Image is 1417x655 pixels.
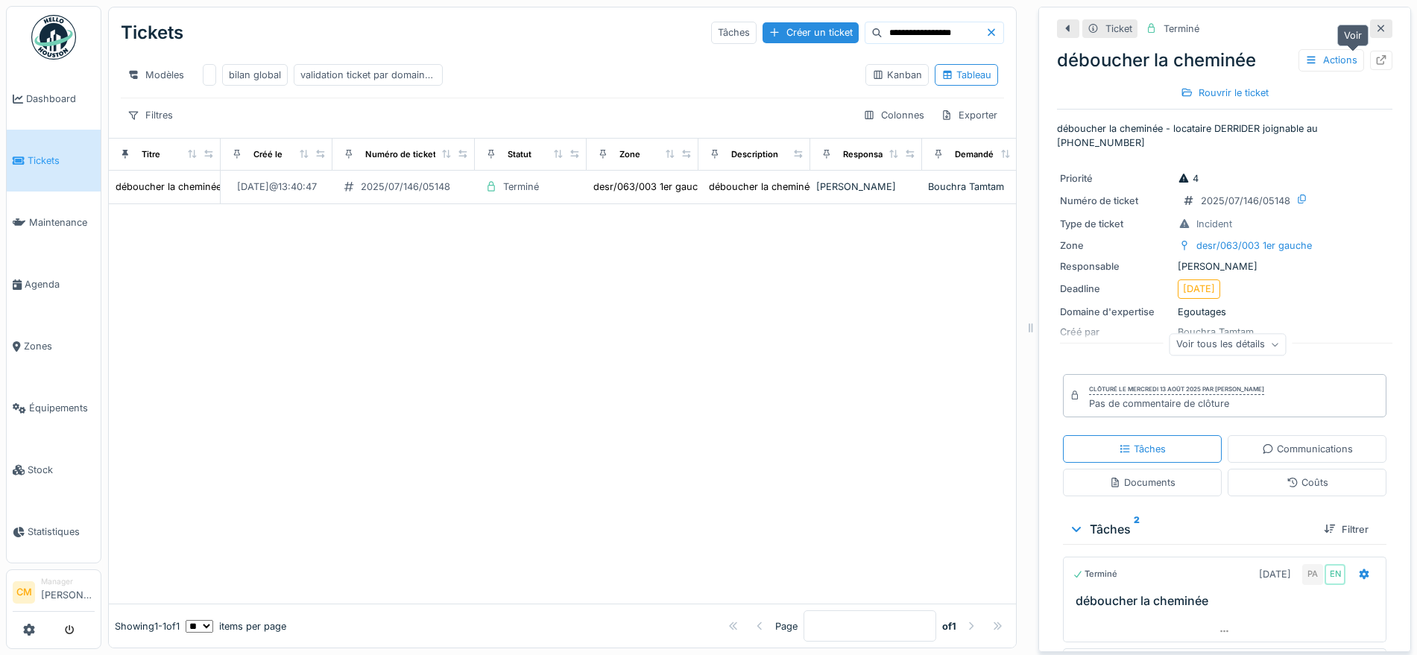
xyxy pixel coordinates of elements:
[1196,238,1312,253] div: desr/063/003 1er gauche
[1164,22,1199,36] div: Terminé
[121,104,180,126] div: Filtres
[361,180,450,194] div: 2025/07/146/05148
[1060,171,1172,186] div: Priorité
[7,315,101,377] a: Zones
[1183,282,1215,296] div: [DATE]
[1262,442,1353,456] div: Communications
[7,501,101,563] a: Statistiques
[300,68,436,82] div: validation ticket par domaine d'expertise
[1060,194,1172,208] div: Numéro de ticket
[7,439,101,501] a: Stock
[1076,594,1380,608] h3: déboucher la cheminée
[1134,520,1140,538] sup: 2
[1060,305,1172,319] div: Domaine d'expertise
[28,525,95,539] span: Statistiques
[237,180,317,194] div: [DATE] @ 13:40:47
[41,576,95,587] div: Manager
[843,148,895,161] div: Responsable
[763,22,859,42] div: Créer un ticket
[142,148,160,161] div: Titre
[709,180,940,194] div: déboucher la cheminée - locataire DERRIDER joig...
[1089,385,1264,395] div: Clôturé le mercredi 13 août 2025 par [PERSON_NAME]
[816,180,916,194] div: [PERSON_NAME]
[121,64,191,86] div: Modèles
[7,253,101,315] a: Agenda
[1060,238,1172,253] div: Zone
[503,180,539,194] div: Terminé
[253,148,283,161] div: Créé le
[1119,442,1166,456] div: Tâches
[28,463,95,477] span: Stock
[121,13,183,52] div: Tickets
[1109,475,1175,490] div: Documents
[1089,396,1264,411] div: Pas de commentaire de clôture
[31,15,76,60] img: Badge_color-CXgf-gQk.svg
[1060,282,1172,296] div: Deadline
[13,576,95,612] a: CM Manager[PERSON_NAME]
[24,339,95,353] span: Zones
[1060,217,1172,231] div: Type de ticket
[1057,47,1392,74] div: déboucher la cheminée
[41,576,95,608] li: [PERSON_NAME]
[25,277,95,291] span: Agenda
[7,192,101,253] a: Maintenance
[955,148,1009,161] div: Demandé par
[28,154,95,168] span: Tickets
[29,401,95,415] span: Équipements
[29,215,95,230] span: Maintenance
[593,180,709,194] div: desr/063/003 1er gauche
[186,619,286,633] div: items per page
[1178,171,1199,186] div: 4
[7,68,101,130] a: Dashboard
[508,148,531,161] div: Statut
[1170,334,1287,355] div: Voir tous les détails
[1196,217,1232,231] div: Incident
[1325,564,1345,585] div: EN
[775,619,798,633] div: Page
[711,22,757,43] div: Tâches
[619,148,640,161] div: Zone
[1337,25,1369,46] div: Voir
[872,68,922,82] div: Kanban
[1057,121,1392,150] p: déboucher la cheminée - locataire DERRIDER joignable au [PHONE_NUMBER]
[1069,520,1312,538] div: Tâches
[942,619,956,633] strong: of 1
[1060,259,1172,273] div: Responsable
[1259,567,1291,581] div: [DATE]
[365,148,436,161] div: Numéro de ticket
[1060,259,1389,273] div: [PERSON_NAME]
[928,180,1028,194] div: Bouchra Tamtam
[731,148,778,161] div: Description
[1175,83,1275,103] div: Rouvrir le ticket
[1287,475,1328,490] div: Coûts
[13,581,35,604] li: CM
[26,92,95,106] span: Dashboard
[7,377,101,439] a: Équipements
[1201,194,1290,208] div: 2025/07/146/05148
[116,180,221,194] div: déboucher la cheminée
[1298,49,1364,71] div: Actions
[1302,564,1323,585] div: PA
[941,68,991,82] div: Tableau
[7,130,101,192] a: Tickets
[856,104,931,126] div: Colonnes
[934,104,1004,126] div: Exporter
[1318,519,1375,539] div: Filtrer
[1105,22,1132,36] div: Ticket
[115,619,180,633] div: Showing 1 - 1 of 1
[1060,305,1389,319] div: Egoutages
[1073,568,1117,580] div: Terminé
[229,68,281,82] div: bilan global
